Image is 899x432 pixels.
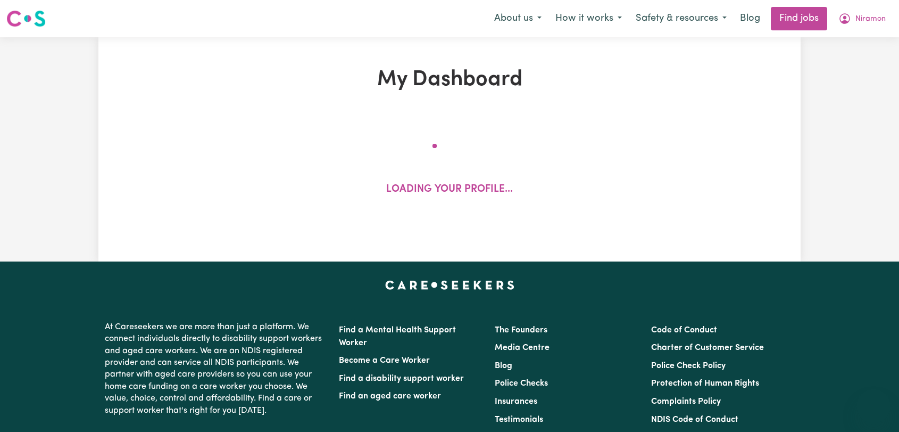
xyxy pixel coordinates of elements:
a: Blog [734,7,767,30]
a: Insurances [495,397,537,406]
a: Become a Care Worker [339,356,430,365]
a: Police Check Policy [651,362,726,370]
button: Safety & resources [629,7,734,30]
iframe: Button to launch messaging window [856,389,890,423]
button: How it works [548,7,629,30]
a: Find a Mental Health Support Worker [339,326,456,347]
a: NDIS Code of Conduct [651,415,738,424]
img: Careseekers logo [6,9,46,28]
button: My Account [831,7,893,30]
a: Find a disability support worker [339,374,464,383]
p: At Careseekers we are more than just a platform. We connect individuals directly to disability su... [105,317,326,421]
a: Find jobs [771,7,827,30]
a: Code of Conduct [651,326,717,335]
a: Find an aged care worker [339,392,441,401]
span: Niramon [855,13,886,25]
button: About us [487,7,548,30]
a: Charter of Customer Service [651,344,764,352]
a: The Founders [495,326,547,335]
a: Testimonials [495,415,543,424]
a: Protection of Human Rights [651,379,759,388]
h1: My Dashboard [222,67,677,93]
a: Complaints Policy [651,397,721,406]
p: Loading your profile... [386,182,513,198]
a: Blog [495,362,512,370]
a: Police Checks [495,379,548,388]
a: Media Centre [495,344,550,352]
a: Careseekers logo [6,6,46,31]
a: Careseekers home page [385,281,514,289]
